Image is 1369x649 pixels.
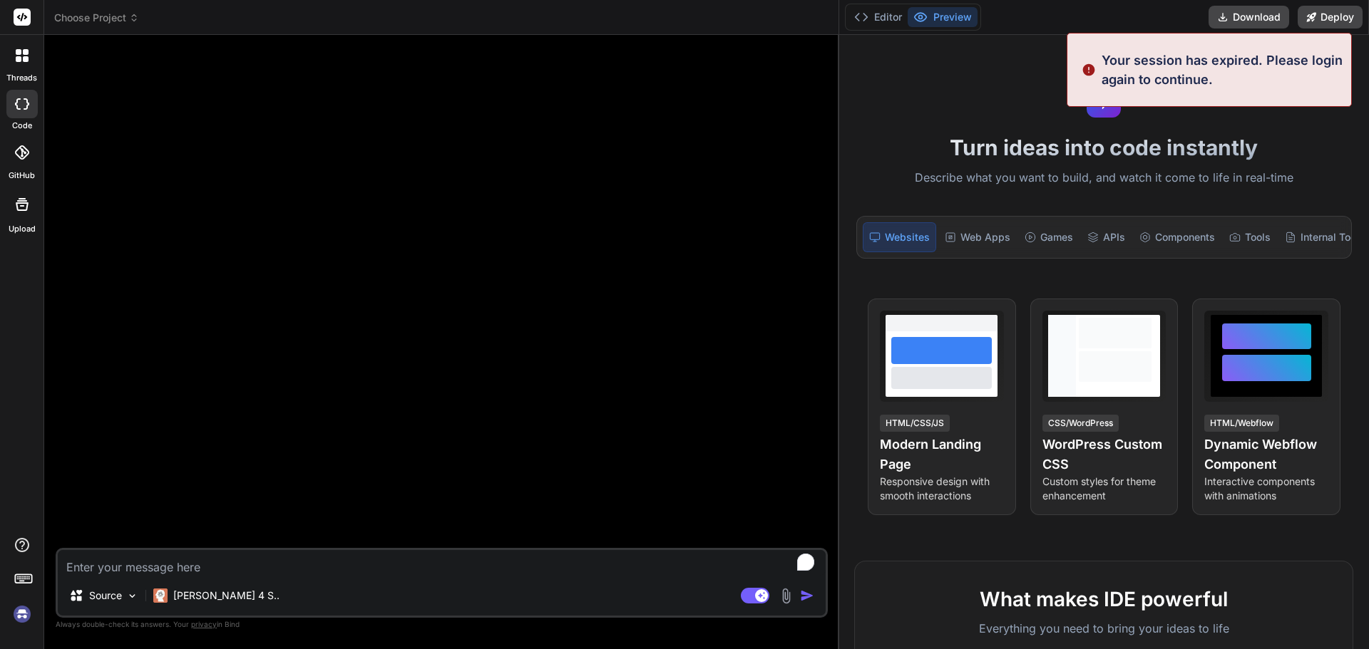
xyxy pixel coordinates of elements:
[1298,6,1363,28] button: Deploy
[6,72,37,84] label: threads
[1082,222,1131,252] div: APIs
[848,169,1360,187] p: Describe what you want to build, and watch it come to life in real-time
[58,550,826,576] textarea: To enrich screen reader interactions, please activate Accessibility in Grammarly extension settings
[89,588,122,603] p: Source
[1134,222,1221,252] div: Components
[1042,474,1167,503] p: Custom styles for theme enhancement
[126,590,138,602] img: Pick Models
[878,584,1330,614] h2: What makes IDE powerful
[778,588,794,604] img: attachment
[1224,222,1276,252] div: Tools
[848,7,908,27] button: Editor
[848,135,1360,160] h1: Turn ideas into code instantly
[1082,51,1096,89] img: alert
[10,602,34,626] img: signin
[56,618,828,631] p: Always double-check its answers. Your in Bind
[908,7,978,27] button: Preview
[863,222,936,252] div: Websites
[939,222,1016,252] div: Web Apps
[1019,222,1079,252] div: Games
[1204,474,1328,503] p: Interactive components with animations
[800,588,814,603] img: icon
[1042,415,1119,432] div: CSS/WordPress
[9,170,35,182] label: GitHub
[54,11,139,25] span: Choose Project
[880,435,1004,474] h4: Modern Landing Page
[1204,415,1279,432] div: HTML/Webflow
[880,415,950,432] div: HTML/CSS/JS
[1102,51,1343,89] p: Your session has expired. Please login again to continue.
[153,588,168,603] img: Claude 4 Sonnet
[9,223,36,235] label: Upload
[12,120,32,132] label: code
[878,620,1330,637] p: Everything you need to bring your ideas to life
[173,588,280,603] p: [PERSON_NAME] 4 S..
[191,620,217,628] span: privacy
[1204,435,1328,474] h4: Dynamic Webflow Component
[1042,435,1167,474] h4: WordPress Custom CSS
[1209,6,1289,28] button: Download
[880,474,1004,503] p: Responsive design with smooth interactions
